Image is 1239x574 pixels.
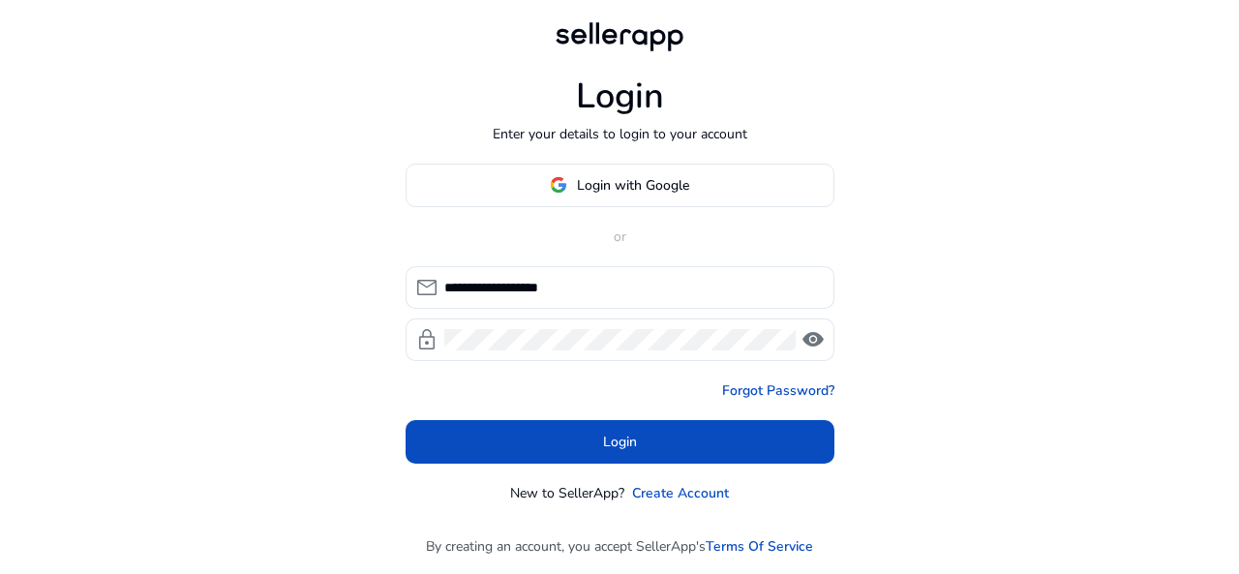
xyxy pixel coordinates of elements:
[406,164,834,207] button: Login with Google
[550,176,567,194] img: google-logo.svg
[577,175,689,196] span: Login with Google
[510,483,624,503] p: New to SellerApp?
[632,483,729,503] a: Create Account
[406,227,834,247] p: or
[801,328,825,351] span: visibility
[576,76,664,117] h1: Login
[706,536,813,557] a: Terms Of Service
[603,432,637,452] span: Login
[415,328,438,351] span: lock
[415,276,438,299] span: mail
[493,124,747,144] p: Enter your details to login to your account
[722,380,834,401] a: Forgot Password?
[406,420,834,464] button: Login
